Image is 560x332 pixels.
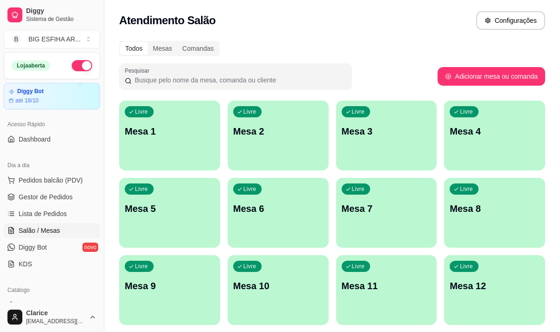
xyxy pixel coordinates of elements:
[342,202,432,215] p: Mesa 7
[476,11,545,30] button: Configurações
[352,263,365,270] p: Livre
[4,173,100,188] button: Pedidos balcão (PDV)
[228,178,329,248] button: LivreMesa 6
[228,101,329,170] button: LivreMesa 2
[450,125,540,138] p: Mesa 4
[135,263,148,270] p: Livre
[233,279,323,292] p: Mesa 10
[125,125,215,138] p: Mesa 1
[460,185,473,193] p: Livre
[19,243,47,252] span: Diggy Bot
[26,309,85,318] span: Clarice
[438,67,545,86] button: Adicionar mesa ou comanda
[132,75,346,85] input: Pesquisar
[119,13,216,28] h2: Atendimento Salão
[444,101,545,170] button: LivreMesa 4
[342,279,432,292] p: Mesa 11
[119,255,220,325] button: LivreMesa 9
[4,83,100,109] a: Diggy Botaté 18/10
[19,209,67,218] span: Lista de Pedidos
[336,101,437,170] button: LivreMesa 3
[119,178,220,248] button: LivreMesa 5
[119,101,220,170] button: LivreMesa 1
[4,4,100,26] a: DiggySistema de Gestão
[460,263,473,270] p: Livre
[228,255,329,325] button: LivreMesa 10
[177,42,219,55] div: Comandas
[4,306,100,328] button: Clarice[EMAIL_ADDRESS][DOMAIN_NAME]
[444,255,545,325] button: LivreMesa 12
[4,190,100,204] a: Gestor de Pedidos
[125,67,153,75] label: Pesquisar
[4,283,100,298] div: Catálogo
[342,125,432,138] p: Mesa 3
[26,7,96,15] span: Diggy
[4,132,100,147] a: Dashboard
[19,300,45,310] span: Produtos
[4,257,100,271] a: KDS
[120,42,148,55] div: Todos
[15,97,39,104] article: até 18/10
[233,202,323,215] p: Mesa 6
[19,135,51,144] span: Dashboard
[450,202,540,215] p: Mesa 8
[460,108,473,115] p: Livre
[135,185,148,193] p: Livre
[19,192,73,202] span: Gestor de Pedidos
[26,15,96,23] span: Sistema de Gestão
[12,34,21,44] span: B
[19,176,83,185] span: Pedidos balcão (PDV)
[26,318,85,325] span: [EMAIL_ADDRESS][DOMAIN_NAME]
[19,226,60,235] span: Salão / Mesas
[125,202,215,215] p: Mesa 5
[352,108,365,115] p: Livre
[4,30,100,48] button: Select a team
[450,279,540,292] p: Mesa 12
[12,61,50,71] div: Loja aberta
[4,206,100,221] a: Lista de Pedidos
[243,185,256,193] p: Livre
[336,178,437,248] button: LivreMesa 7
[4,158,100,173] div: Dia a dia
[4,223,100,238] a: Salão / Mesas
[125,279,215,292] p: Mesa 9
[4,240,100,255] a: Diggy Botnovo
[4,298,100,312] a: Produtos
[243,263,256,270] p: Livre
[4,117,100,132] div: Acesso Rápido
[444,178,545,248] button: LivreMesa 8
[148,42,177,55] div: Mesas
[336,255,437,325] button: LivreMesa 11
[28,34,81,44] div: BIG ESFIHA AR ...
[72,60,92,71] button: Alterar Status
[243,108,256,115] p: Livre
[19,259,32,269] span: KDS
[17,88,44,95] article: Diggy Bot
[233,125,323,138] p: Mesa 2
[352,185,365,193] p: Livre
[135,108,148,115] p: Livre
